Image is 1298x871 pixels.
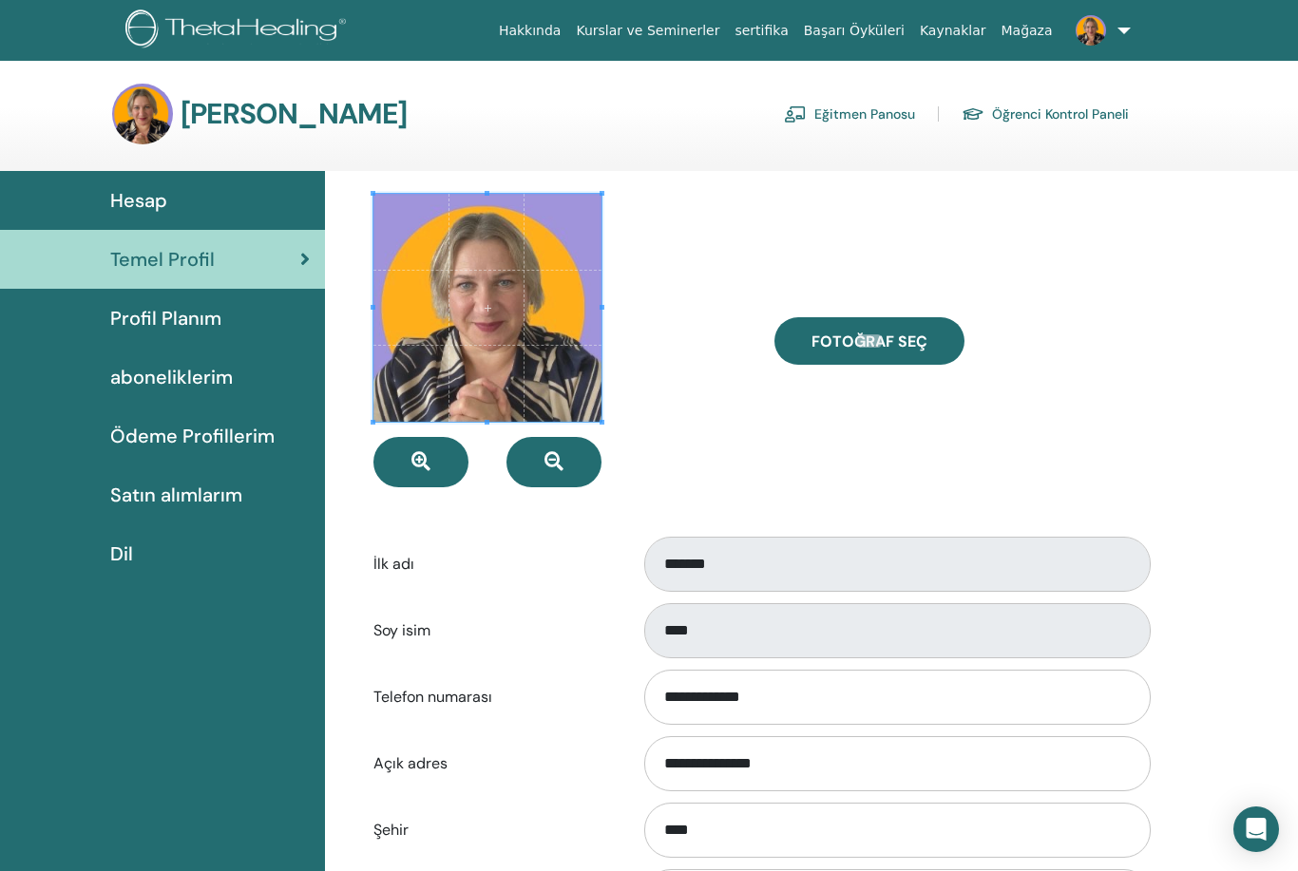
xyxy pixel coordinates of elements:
span: Hesap [110,186,167,215]
a: Hakkında [491,13,569,48]
a: Kurslar ve Seminerler [568,13,727,48]
span: Dil [110,540,133,568]
img: graduation-cap.svg [962,106,984,123]
a: Başarı Öyküleri [796,13,912,48]
span: aboneliklerim [110,363,233,391]
a: Kaynaklar [912,13,994,48]
img: default.jpg [112,84,173,144]
a: Öğrenci Kontrol Paneli [962,99,1129,129]
label: Açık adres [359,746,626,782]
input: Fotoğraf seç [857,334,882,348]
a: sertifika [727,13,795,48]
a: Mağaza [993,13,1059,48]
img: logo.png [125,9,353,52]
div: Open Intercom Messenger [1233,806,1279,852]
a: Eğitmen Panosu [784,99,915,129]
span: Fotoğraf seç [811,331,927,351]
img: default.jpg [1076,15,1106,46]
img: chalkboard-teacher.svg [784,105,807,123]
span: Satın alımlarım [110,481,242,509]
label: İlk adı [359,546,626,582]
label: Soy isim [359,613,626,649]
span: Ödeme Profillerim [110,422,275,450]
label: Telefon numarası [359,679,626,715]
span: Temel Profil [110,245,215,274]
label: Şehir [359,812,626,848]
span: Profil Planım [110,304,221,332]
h3: [PERSON_NAME] [181,97,408,131]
